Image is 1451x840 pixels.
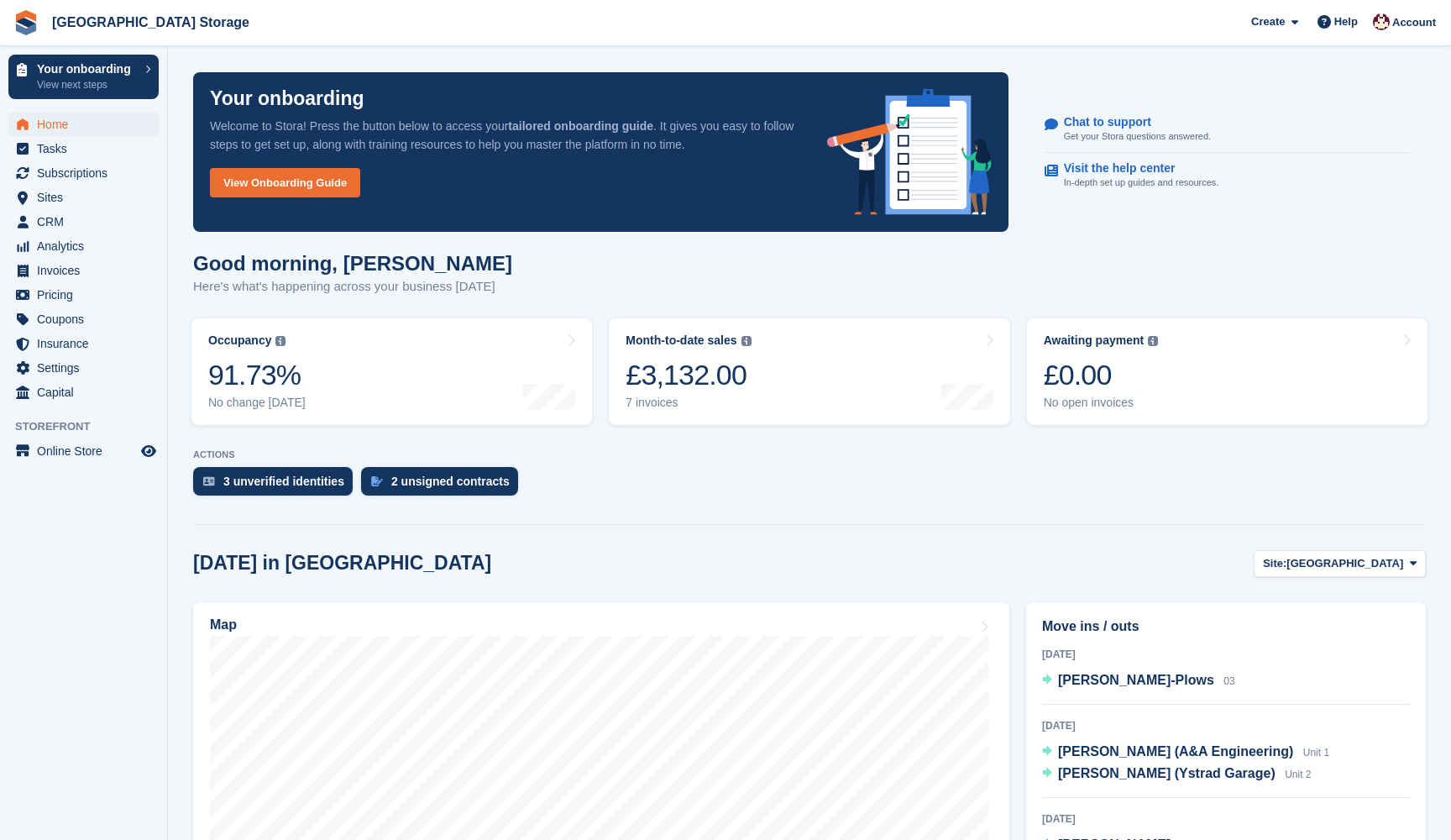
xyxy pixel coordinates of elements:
[37,137,138,160] span: Tasks
[1303,747,1329,759] span: Unit 1
[8,113,159,136] a: menu
[8,356,159,380] a: menu
[193,449,1426,460] p: ACTIONS
[193,252,512,275] h1: Good morning, [PERSON_NAME]
[1027,318,1427,425] a: Awaiting payment £0.00 No open invoices
[1042,670,1235,692] a: [PERSON_NAME]-Plows 03
[1064,129,1211,144] p: Get your Stora questions answered.
[1042,742,1329,764] a: [PERSON_NAME] (A&A Engineering) Unit 1
[210,89,364,108] p: Your onboarding
[1064,161,1206,176] p: Visit the help center
[210,168,360,197] a: View Onboarding Guide
[1044,396,1159,410] div: No open invoices
[210,617,237,633] h2: Map
[1045,153,1410,198] a: Visit the help center In-depth set up guides and resources.
[37,332,138,355] span: Insurance
[203,476,215,486] img: verify_identity-adf6edd0f0f0b5bbfe63781bf79b02c33cf7c696d77639b501bdc392416b5a36.svg
[45,8,256,36] a: [GEOGRAPHIC_DATA] Storage
[391,475,510,488] div: 2 unsigned contracts
[37,234,138,258] span: Analytics
[1045,107,1410,153] a: Chat to support Get your Stora questions answered.
[37,161,138,185] span: Subscriptions
[8,332,159,355] a: menu
[37,113,138,136] span: Home
[1263,555,1286,572] span: Site:
[139,441,159,461] a: Preview store
[1042,764,1312,785] a: [PERSON_NAME] (Ystrad Garage) Unit 2
[741,336,752,346] img: icon-info-grey-7440780725fd019a000dd9b08b2336e03edf1995a4989e88bcd33f0948082b44.svg
[1042,718,1410,733] div: [DATE]
[223,475,344,488] div: 3 unverified identities
[37,77,137,92] p: View next steps
[1058,744,1293,759] span: [PERSON_NAME] (A&A Engineering)
[8,55,159,99] a: Your onboarding View next steps
[37,356,138,380] span: Settings
[1251,13,1285,30] span: Create
[1064,115,1197,129] p: Chat to support
[609,318,1009,425] a: Month-to-date sales £3,132.00 7 invoices
[13,10,39,35] img: stora-icon-8386f47178a22dfd0bd8f6a31ec36ba5ce8667c1dd55bd0f319d3a0aa187defe.svg
[8,137,159,160] a: menu
[8,307,159,331] a: menu
[8,381,159,404] a: menu
[1285,769,1311,780] span: Unit 2
[1042,617,1410,637] h2: Move ins / outs
[8,210,159,234] a: menu
[193,467,361,504] a: 3 unverified identities
[37,186,138,209] span: Sites
[8,259,159,282] a: menu
[208,333,271,348] div: Occupancy
[508,119,653,133] strong: tailored onboarding guide
[37,259,138,282] span: Invoices
[37,381,138,404] span: Capital
[8,439,159,463] a: menu
[1223,675,1234,687] span: 03
[361,467,526,504] a: 2 unsigned contracts
[827,89,992,215] img: onboarding-info-6c161a55d2c0e0a8cae90662b2fe09162a5109e8cc188191df67fb4f79e88e88.svg
[193,552,491,575] h2: [DATE] in [GEOGRAPHIC_DATA]
[275,336,285,346] img: icon-info-grey-7440780725fd019a000dd9b08b2336e03edf1995a4989e88bcd33f0948082b44.svg
[1148,336,1158,346] img: icon-info-grey-7440780725fd019a000dd9b08b2336e03edf1995a4989e88bcd33f0948082b44.svg
[37,210,138,234] span: CRM
[8,186,159,209] a: menu
[1392,14,1436,31] span: Account
[1064,176,1219,190] p: In-depth set up guides and resources.
[37,63,137,75] p: Your onboarding
[626,333,736,348] div: Month-to-date sales
[1254,550,1426,578] button: Site: [GEOGRAPHIC_DATA]
[1334,13,1358,30] span: Help
[208,396,306,410] div: No change [DATE]
[8,161,159,185] a: menu
[37,283,138,307] span: Pricing
[37,439,138,463] span: Online Store
[210,117,800,154] p: Welcome to Stora! Press the button below to access your . It gives you easy to follow steps to ge...
[37,307,138,331] span: Coupons
[1373,13,1390,30] img: Andrew Lacey
[191,318,592,425] a: Occupancy 91.73% No change [DATE]
[1042,811,1410,827] div: [DATE]
[208,358,306,392] div: 91.73%
[626,358,751,392] div: £3,132.00
[193,277,512,297] p: Here's what's happening across your business [DATE]
[15,418,167,435] span: Storefront
[1042,647,1410,662] div: [DATE]
[1058,766,1276,780] span: [PERSON_NAME] (Ystrad Garage)
[8,234,159,258] a: menu
[1286,555,1403,572] span: [GEOGRAPHIC_DATA]
[371,476,383,486] img: contract_signature_icon-13c848040528278c33f63329250d36e43548de30e8caae1d1a13099fd9432cc5.svg
[1044,358,1159,392] div: £0.00
[1044,333,1145,348] div: Awaiting payment
[8,283,159,307] a: menu
[1058,673,1214,687] span: [PERSON_NAME]-Plows
[626,396,751,410] div: 7 invoices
